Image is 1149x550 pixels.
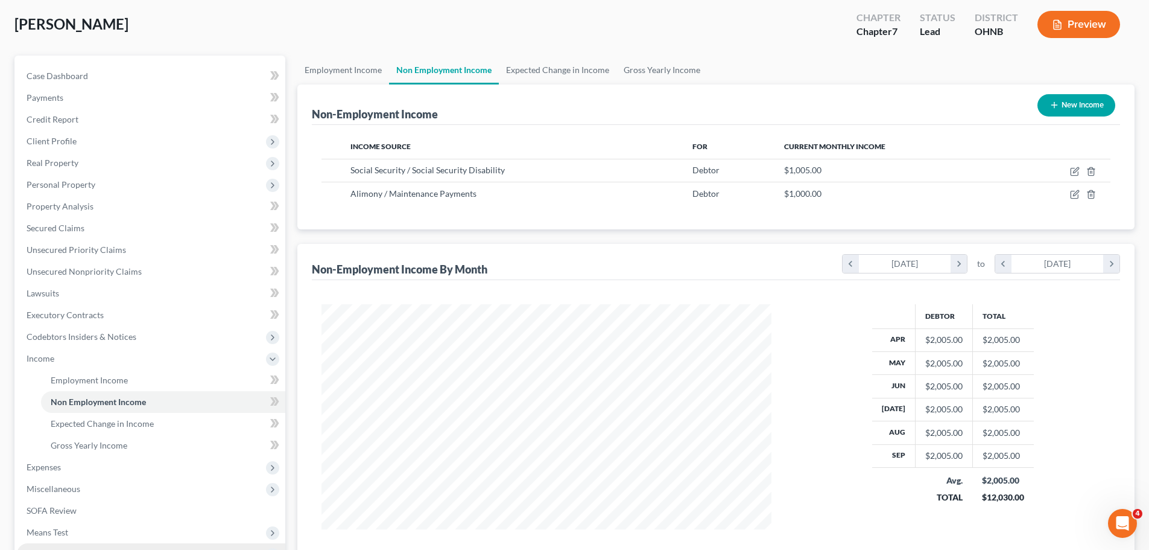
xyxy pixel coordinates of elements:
span: Property Analysis [27,201,93,211]
div: Status [920,11,955,25]
th: Aug [872,421,916,444]
div: $2,005.00 [925,427,963,439]
th: Sep [872,444,916,467]
div: $2,005.00 [925,450,963,462]
span: Means Test [27,527,68,537]
span: Debtor [692,188,720,199]
a: Property Analysis [17,196,285,217]
a: Expected Change in Income [499,56,616,85]
span: Current Monthly Income [784,142,885,151]
button: Preview [1037,11,1120,38]
a: Payments [17,87,285,109]
div: $2,005.00 [925,357,963,369]
span: $1,000.00 [784,188,821,199]
div: $12,030.00 [982,491,1024,504]
div: $2,005.00 [982,475,1024,487]
span: For [692,142,707,151]
span: Gross Yearly Income [51,440,127,450]
span: Social Security / Social Security Disability [350,165,505,175]
div: Avg. [925,475,963,487]
div: Non-Employment Income By Month [312,262,487,277]
td: $2,005.00 [972,444,1034,467]
td: $2,005.00 [972,375,1034,398]
a: Expected Change in Income [41,413,285,435]
span: Case Dashboard [27,71,88,81]
td: $2,005.00 [972,328,1034,351]
i: chevron_right [1103,255,1119,273]
div: OHNB [975,25,1018,39]
div: Lead [920,25,955,39]
button: New Income [1037,94,1115,117]
span: Unsecured Nonpriority Claims [27,266,142,277]
a: SOFA Review [17,500,285,522]
a: Employment Income [297,56,389,85]
span: Client Profile [27,136,77,146]
th: Apr [872,328,916,351]
span: Personal Property [27,179,95,190]
a: Gross Yearly Income [41,435,285,456]
div: [DATE] [859,255,951,273]
div: Chapter [856,25,901,39]
th: May [872,351,916,374]
td: $2,005.00 [972,351,1034,374]
td: $2,005.00 [972,398,1034,421]
span: SOFA Review [27,505,77,516]
a: Case Dashboard [17,65,285,87]
span: 4 [1133,509,1142,519]
i: chevron_left [995,255,1011,273]
span: Income [27,353,54,363]
span: Non Employment Income [51,397,146,407]
span: Payments [27,92,63,103]
div: $2,005.00 [925,380,963,392]
div: [DATE] [1011,255,1104,273]
th: Total [972,304,1034,328]
span: Alimony / Maintenance Payments [350,188,476,199]
span: Debtor [692,165,720,175]
div: $2,005.00 [925,334,963,346]
span: $1,005.00 [784,165,821,175]
a: Gross Yearly Income [616,56,707,85]
div: TOTAL [925,491,963,504]
a: Executory Contracts [17,304,285,326]
span: Executory Contracts [27,310,104,320]
a: Lawsuits [17,283,285,304]
a: Non Employment Income [41,391,285,413]
span: 7 [892,25,897,37]
span: Real Property [27,158,78,168]
span: Income Source [350,142,411,151]
a: Credit Report [17,109,285,130]
span: Employment Income [51,375,128,385]
span: Expenses [27,462,61,472]
div: District [975,11,1018,25]
td: $2,005.00 [972,421,1034,444]
th: [DATE] [872,398,916,421]
th: Debtor [915,304,972,328]
span: Lawsuits [27,288,59,298]
a: Employment Income [41,369,285,391]
th: Jun [872,375,916,398]
span: Credit Report [27,114,78,124]
a: Secured Claims [17,217,285,239]
span: Miscellaneous [27,484,80,494]
span: Secured Claims [27,223,84,233]
span: Codebtors Insiders & Notices [27,331,136,342]
a: Unsecured Nonpriority Claims [17,261,285,283]
span: to [977,258,985,270]
a: Unsecured Priority Claims [17,239,285,261]
i: chevron_left [843,255,859,273]
span: Expected Change in Income [51,418,154,429]
iframe: Intercom live chat [1108,509,1137,538]
div: $2,005.00 [925,403,963,415]
span: [PERSON_NAME] [14,15,128,33]
i: chevron_right [951,255,967,273]
div: Chapter [856,11,901,25]
a: Non Employment Income [389,56,499,85]
div: Non-Employment Income [312,107,438,121]
span: Unsecured Priority Claims [27,245,126,255]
